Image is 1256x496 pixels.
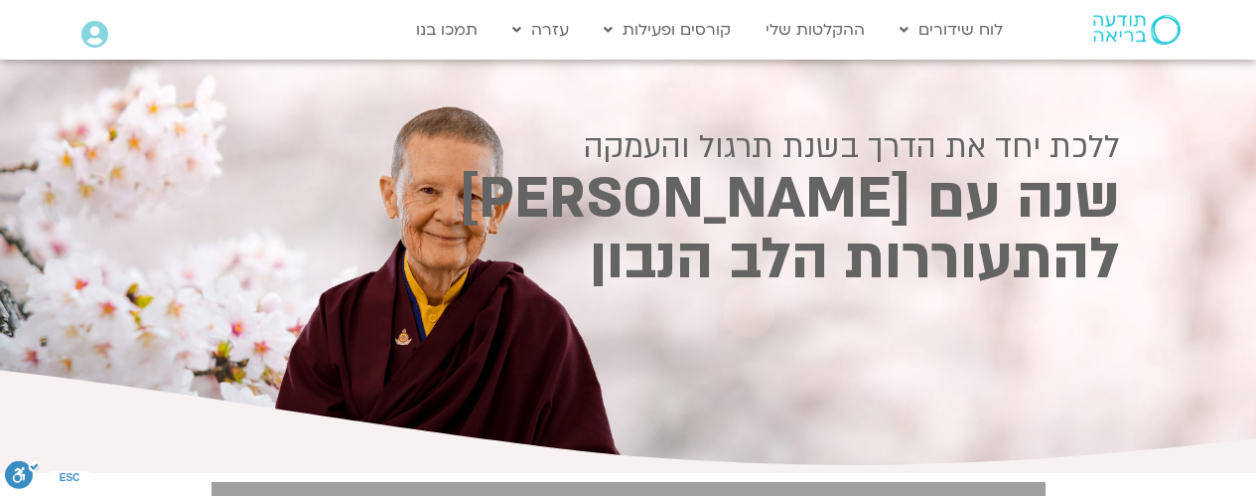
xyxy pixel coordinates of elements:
a: לוח שידורים [890,11,1013,49]
h2: שנה עם [PERSON_NAME] [137,173,1120,226]
a: עזרה [502,11,579,49]
a: תמכו בנו [406,11,488,49]
h2: להתעוררות הלב הנבון [137,234,1120,286]
a: ההקלטות שלי [756,11,875,49]
img: תודעה בריאה [1093,15,1181,45]
h2: ללכת יחד את הדרך בשנת תרגול והעמקה [137,129,1120,165]
a: קורסים ופעילות [594,11,741,49]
